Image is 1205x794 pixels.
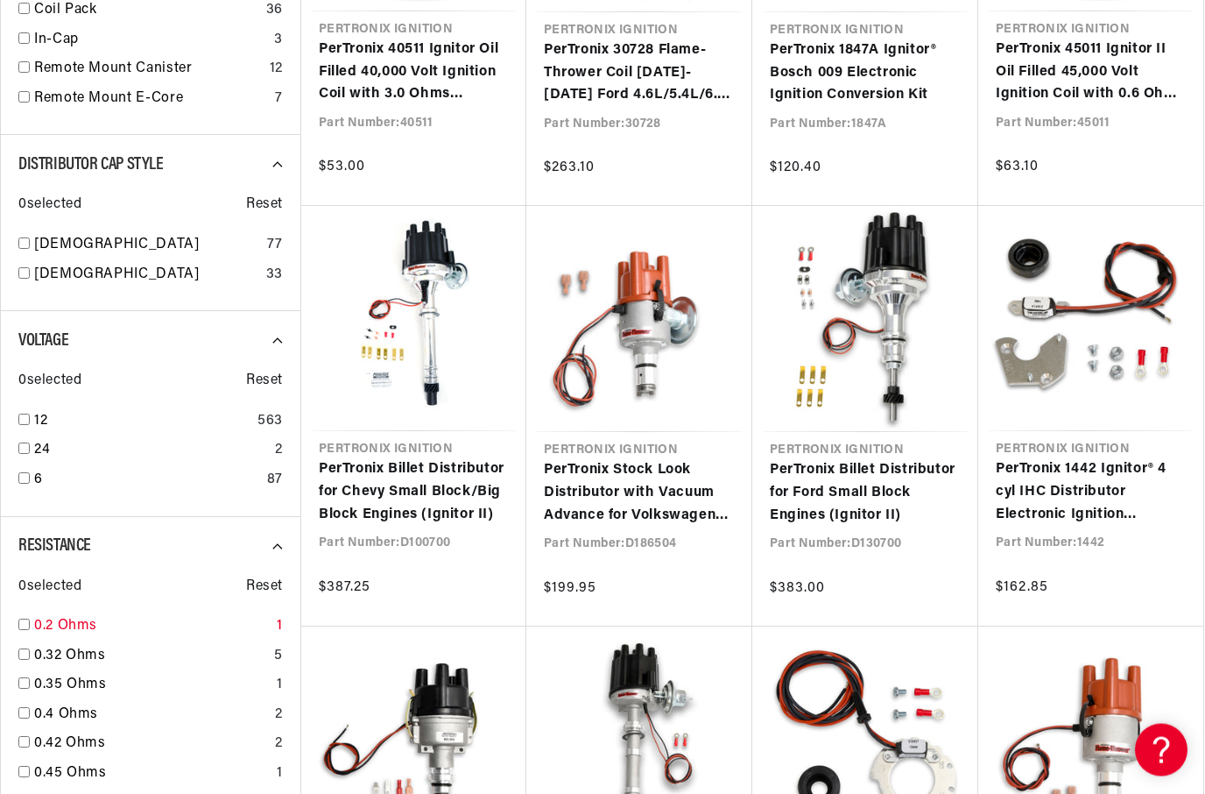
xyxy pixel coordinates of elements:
[34,675,270,698] a: 0.35 Ohms
[267,235,283,258] div: 77
[770,460,961,528] a: PerTronix Billet Distributor for Ford Small Block Engines (Ignitor II)
[275,89,283,111] div: 7
[274,646,283,669] div: 5
[246,371,283,393] span: Reset
[18,371,81,393] span: 0 selected
[544,460,735,528] a: PerTronix Stock Look Distributor with Vacuum Advance for Volkswagen Type 1 Engines
[319,39,509,107] a: PerTronix 40511 Ignitor Oil Filled 40,000 Volt Ignition Coil with 3.0 Ohms Resistance in Black
[275,705,283,727] div: 2
[274,30,283,53] div: 3
[34,59,263,82] a: Remote Mount Canister
[34,89,268,111] a: Remote Mount E-Core
[996,459,1186,527] a: PerTronix 1442 Ignitor® 4 cyl IHC Distributor Electronic Ignition Conversion Kit
[275,734,283,756] div: 2
[544,40,735,108] a: PerTronix 30728 Flame-Thrower Coil [DATE]-[DATE] Ford 4.6L/5.4L/6.8L Modular 2-Valve COP (coil on...
[34,265,259,287] a: [DEMOGRAPHIC_DATA]
[18,333,68,351] span: Voltage
[34,411,250,434] a: 12
[18,157,164,174] span: Distributor Cap Style
[18,538,91,556] span: Resistance
[34,734,268,756] a: 0.42 Ohms
[267,470,283,493] div: 87
[34,646,267,669] a: 0.32 Ohms
[770,40,961,108] a: PerTronix 1847A Ignitor® Bosch 009 Electronic Ignition Conversion Kit
[277,616,283,639] div: 1
[18,195,81,217] span: 0 selected
[277,675,283,698] div: 1
[18,577,81,599] span: 0 selected
[257,411,283,434] div: 563
[277,763,283,786] div: 1
[34,616,270,639] a: 0.2 Ohms
[34,763,270,786] a: 0.45 Ohms
[246,577,283,599] span: Reset
[266,265,283,287] div: 33
[34,470,260,493] a: 6
[246,195,283,217] span: Reset
[34,235,260,258] a: [DEMOGRAPHIC_DATA]
[34,440,268,463] a: 24
[996,39,1186,107] a: PerTronix 45011 Ignitor II Oil Filled 45,000 Volt Ignition Coil with 0.6 Ohms Resistance in Black
[275,440,283,463] div: 2
[34,705,268,727] a: 0.4 Ohms
[270,59,283,82] div: 12
[319,459,509,527] a: PerTronix Billet Distributor for Chevy Small Block/Big Block Engines (Ignitor II)
[34,30,267,53] a: In-Cap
